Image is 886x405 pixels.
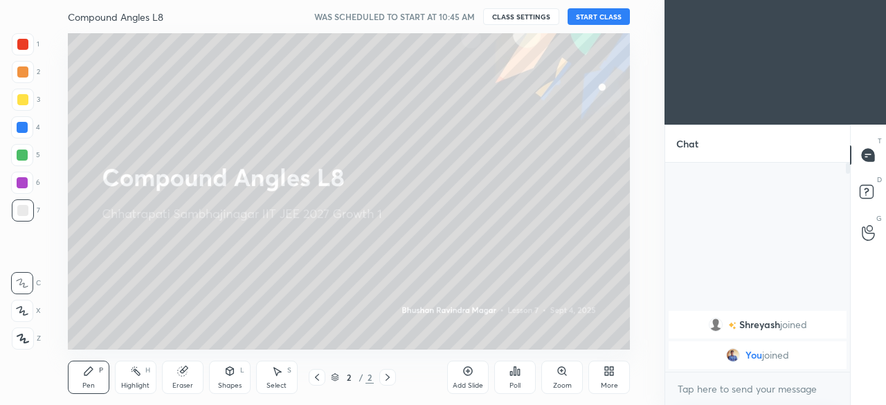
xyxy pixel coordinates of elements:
[509,382,521,389] div: Poll
[99,367,103,374] div: P
[876,213,882,224] p: G
[11,144,40,166] div: 5
[726,348,740,362] img: 3837170fdf774a0a80afabd66fc0582a.jpg
[342,373,356,381] div: 2
[665,308,850,372] div: grid
[601,382,618,389] div: More
[172,382,193,389] div: Eraser
[240,367,244,374] div: L
[665,125,709,162] p: Chat
[145,367,150,374] div: H
[12,89,40,111] div: 3
[762,350,789,361] span: joined
[121,382,150,389] div: Highlight
[483,8,559,25] button: CLASS SETTINGS
[82,382,95,389] div: Pen
[12,61,40,83] div: 2
[568,8,630,25] button: START CLASS
[365,371,374,384] div: 2
[453,382,483,389] div: Add Slide
[878,136,882,146] p: T
[12,33,39,55] div: 1
[780,319,807,330] span: joined
[287,367,291,374] div: S
[266,382,287,389] div: Select
[553,382,572,389] div: Zoom
[745,350,762,361] span: You
[728,322,736,330] img: no-rating-badge.077c3623.svg
[709,318,723,332] img: default.png
[359,373,363,381] div: /
[12,199,40,222] div: 7
[739,319,780,330] span: Shreyash
[218,382,242,389] div: Shapes
[314,10,475,23] h5: WAS SCHEDULED TO START AT 10:45 AM
[12,327,41,350] div: Z
[877,174,882,185] p: D
[11,300,41,322] div: X
[11,116,40,138] div: 4
[68,10,163,24] h4: Compound Angles L8
[11,172,40,194] div: 6
[11,272,41,294] div: C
